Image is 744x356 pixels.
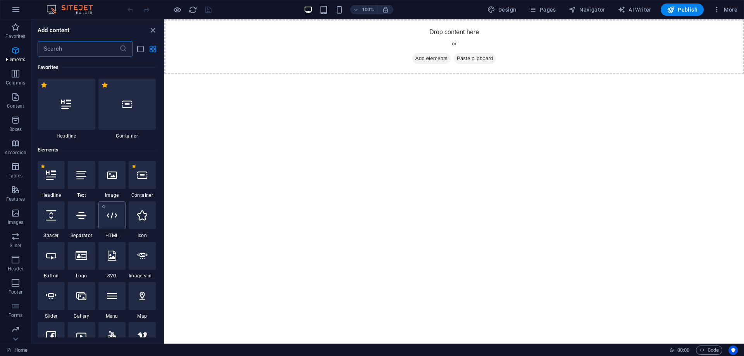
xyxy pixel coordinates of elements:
[98,313,126,319] span: Menu
[699,346,719,355] span: Code
[68,242,95,279] div: Logo
[129,282,156,319] div: Map
[129,161,156,198] div: Container
[38,79,95,139] div: Headline
[487,6,517,14] span: Design
[9,173,22,179] p: Tables
[188,5,197,14] button: reload
[696,346,722,355] button: Code
[667,6,697,14] span: Publish
[38,161,65,198] div: Headline
[98,232,126,239] span: HTML
[188,5,197,14] i: Reload page
[38,63,156,72] h6: Favorites
[38,26,70,35] h6: Add content
[148,44,157,53] button: grid-view
[98,192,126,198] span: Image
[38,273,65,279] span: Button
[98,133,156,139] span: Container
[129,313,156,319] span: Map
[8,219,24,225] p: Images
[661,3,704,16] button: Publish
[45,5,103,14] img: Editor Logo
[710,3,741,16] button: More
[6,57,26,63] p: Elements
[525,3,559,16] button: Pages
[5,150,26,156] p: Accordion
[565,3,608,16] button: Navigator
[713,6,737,14] span: More
[8,266,23,272] p: Header
[7,103,24,109] p: Content
[5,33,25,40] p: Favorites
[38,145,156,155] h6: Elements
[129,192,156,198] span: Container
[38,133,95,139] span: Headline
[68,201,95,239] div: Separator
[98,282,126,319] div: Menu
[68,273,95,279] span: Logo
[6,346,28,355] a: Click to cancel selection. Double-click to open Pages
[41,164,45,169] span: Remove from favorites
[136,44,145,53] button: list-view
[728,346,738,355] button: Usercentrics
[38,242,65,279] div: Button
[38,192,65,198] span: Headline
[41,82,47,88] span: Remove from favorites
[6,80,25,86] p: Columns
[350,5,378,14] button: 100%
[683,347,684,353] span: :
[98,201,126,239] div: HTML
[68,282,95,319] div: Gallery
[669,346,690,355] h6: Session time
[484,3,520,16] div: Design (Ctrl+Alt+Y)
[618,6,651,14] span: AI Writer
[129,232,156,239] span: Icon
[529,6,556,14] span: Pages
[38,41,119,57] input: Search
[362,5,374,14] h6: 100%
[9,126,22,132] p: Boxes
[568,6,605,14] span: Navigator
[68,313,95,319] span: Gallery
[382,6,389,13] i: On resize automatically adjust zoom level to fit chosen device.
[129,242,156,279] div: Image slider
[68,161,95,198] div: Text
[289,34,332,45] span: Paste clipboard
[98,161,126,198] div: Image
[677,346,689,355] span: 00 00
[615,3,654,16] button: AI Writer
[9,312,22,318] p: Forms
[102,205,106,209] span: Add to favorites
[172,5,182,14] button: Click here to leave preview mode and continue editing
[129,273,156,279] span: Image slider
[98,273,126,279] span: SVG
[98,79,156,139] div: Container
[248,34,286,45] span: Add elements
[6,196,25,202] p: Features
[484,3,520,16] button: Design
[38,232,65,239] span: Spacer
[68,232,95,239] span: Separator
[38,201,65,239] div: Spacer
[98,242,126,279] div: SVG
[68,192,95,198] span: Text
[10,242,22,249] p: Slider
[38,313,65,319] span: Slider
[129,201,156,239] div: Icon
[132,164,136,169] span: Remove from favorites
[102,82,108,88] span: Remove from favorites
[9,289,22,295] p: Footer
[38,282,65,319] div: Slider
[148,26,157,35] button: close panel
